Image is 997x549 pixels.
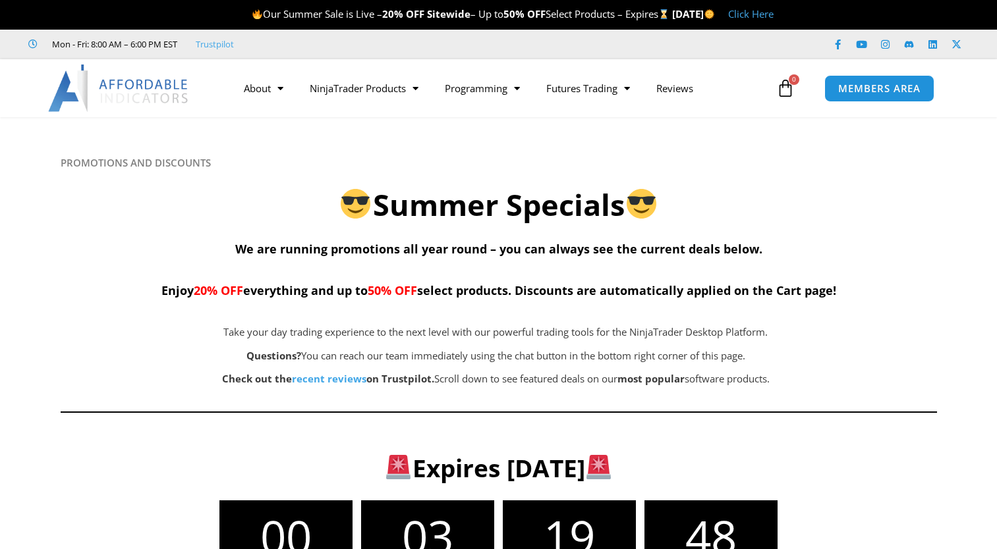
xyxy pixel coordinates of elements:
[196,36,234,52] a: Trustpilot
[756,69,814,107] a: 0
[643,73,706,103] a: Reviews
[61,186,937,224] h2: Summer Specials
[127,370,866,388] p: Scroll down to see featured deals on our software products.
[297,73,432,103] a: NinjaTrader Products
[627,189,656,219] img: 😎
[728,7,774,20] a: Click Here
[292,372,366,385] a: recent reviews
[82,452,915,484] h3: Expires [DATE]
[127,347,866,365] p: You can reach our team immediately using the chat button in the bottom right corner of this page.
[48,65,190,112] img: LogoAI | Affordable Indicators – NinjaTrader
[231,73,773,103] nav: Menu
[231,73,297,103] a: About
[341,189,370,219] img: 😎
[246,349,301,362] strong: Questions?
[533,73,643,103] a: Futures Trading
[194,282,243,298] span: 20% OFF
[49,36,177,52] span: Mon - Fri: 8:00 AM – 6:00 PM EST
[386,455,411,479] img: 🚨
[427,7,470,20] strong: Sitewide
[223,325,768,338] span: Take your day trading experience to the next level with our powerful trading tools for the NinjaT...
[617,372,685,385] b: most popular
[672,7,715,20] strong: [DATE]
[382,7,424,20] strong: 20% OFF
[659,9,669,19] img: ⌛
[222,372,434,385] strong: Check out the on Trustpilot.
[252,9,262,19] img: 🔥
[61,157,937,169] h6: PROMOTIONS AND DISCOUNTS
[161,282,836,298] span: Enjoy everything and up to select products. Discounts are automatically applied on the Cart page!
[368,282,417,298] span: 50% OFF
[838,84,921,93] span: MEMBERS AREA
[586,455,611,479] img: 🚨
[252,7,672,20] span: Our Summer Sale is Live – – Up to Select Products – Expires
[824,75,934,102] a: MEMBERS AREA
[789,74,799,85] span: 0
[704,9,714,19] img: 🌞
[503,7,546,20] strong: 50% OFF
[235,241,762,257] span: We are running promotions all year round – you can always see the current deals below.
[432,73,533,103] a: Programming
